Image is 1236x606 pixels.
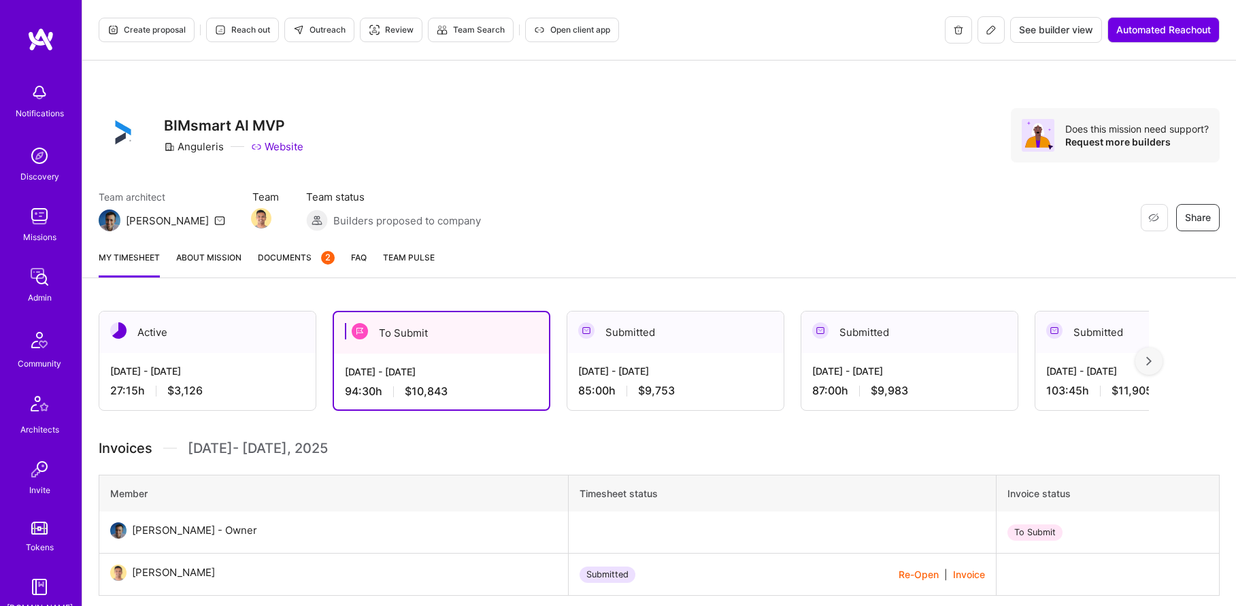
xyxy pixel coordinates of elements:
img: right [1146,356,1152,366]
div: To Submit [334,312,549,354]
div: Invite [29,483,50,497]
span: [DATE] - [DATE] , 2025 [188,438,328,458]
div: Admin [28,290,52,305]
th: Invoice status [997,475,1220,512]
img: Team Member Avatar [251,208,271,229]
img: bell [26,79,53,106]
span: Create proposal [107,24,186,36]
button: Invoice [953,567,985,582]
div: Submitted [567,312,784,353]
span: Outreach [293,24,346,36]
div: Tokens [26,540,54,554]
img: Divider [163,438,177,458]
button: See builder view [1010,17,1102,43]
div: Submitted [801,312,1018,353]
div: Notifications [16,106,64,120]
div: [DATE] - [DATE] [110,364,305,378]
div: Discovery [20,169,59,184]
div: 27:15 h [110,384,305,398]
div: Architects [20,422,59,437]
i: icon EyeClosed [1148,212,1159,223]
img: User Avatar [110,565,127,581]
div: Submitted [580,567,635,583]
div: Request more builders [1065,135,1209,148]
div: Does this mission need support? [1065,122,1209,135]
img: tokens [31,522,48,535]
img: Submitted [1046,322,1063,339]
a: My timesheet [99,250,160,277]
span: Team Pulse [383,252,435,263]
span: Documents [258,250,335,265]
a: Team Member Avatar [252,207,270,230]
img: Architects [23,390,56,422]
i: icon Mail [214,215,225,226]
img: Team Architect [99,209,120,231]
div: Anguleris [164,139,224,154]
h3: BIMsmart AI MVP [164,117,303,134]
div: [PERSON_NAME] - Owner [132,522,257,539]
button: Re-Open [899,567,939,582]
div: Community [18,356,61,371]
img: Invite [26,456,53,483]
a: FAQ [351,250,367,277]
th: Timesheet status [568,475,997,512]
div: Active [99,312,316,353]
div: [DATE] - [DATE] [345,365,538,379]
a: Team Pulse [383,250,435,277]
span: Team status [306,190,481,204]
span: Share [1185,211,1211,224]
a: Documents2 [258,250,335,277]
img: Builders proposed to company [306,209,328,231]
div: 2 [321,251,335,265]
div: [PERSON_NAME] [126,214,209,228]
span: $9,753 [638,384,675,398]
div: To Submit [1007,524,1063,541]
img: Submitted [812,322,829,339]
div: [DATE] - [DATE] [812,364,1007,378]
i: icon Proposal [107,24,118,35]
span: $9,983 [871,384,908,398]
div: | [899,567,985,582]
i: icon Targeter [369,24,380,35]
button: Outreach [284,18,354,42]
i: icon CompanyGray [164,141,175,152]
img: Submitted [578,322,595,339]
span: See builder view [1019,23,1093,37]
img: admin teamwork [26,263,53,290]
span: Review [369,24,414,36]
button: Create proposal [99,18,195,42]
div: 94:30 h [345,384,538,399]
img: To Submit [352,323,368,339]
span: Open client app [534,24,610,36]
th: Member [99,475,569,512]
img: discovery [26,142,53,169]
span: Team [252,190,279,204]
img: guide book [26,573,53,601]
a: Website [251,139,303,154]
img: Active [110,322,127,339]
span: Builders proposed to company [333,214,481,228]
span: $11,905 [1112,384,1152,398]
span: Automated Reachout [1116,23,1211,37]
img: logo [27,27,54,52]
button: Open client app [525,18,619,42]
span: Reach out [215,24,270,36]
button: Share [1176,204,1220,231]
span: Team Search [437,24,505,36]
img: Avatar [1022,119,1054,152]
img: teamwork [26,203,53,230]
button: Team Search [428,18,514,42]
div: 85:00 h [578,384,773,398]
a: About Mission [176,250,241,277]
div: [DATE] - [DATE] [578,364,773,378]
button: Review [360,18,422,42]
span: $10,843 [405,384,448,399]
img: Community [23,324,56,356]
span: Invoices [99,438,152,458]
div: 87:00 h [812,384,1007,398]
div: [PERSON_NAME] [132,565,215,581]
button: Automated Reachout [1107,17,1220,43]
img: Company Logo [99,108,148,157]
img: User Avatar [110,522,127,539]
span: Team architect [99,190,225,204]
